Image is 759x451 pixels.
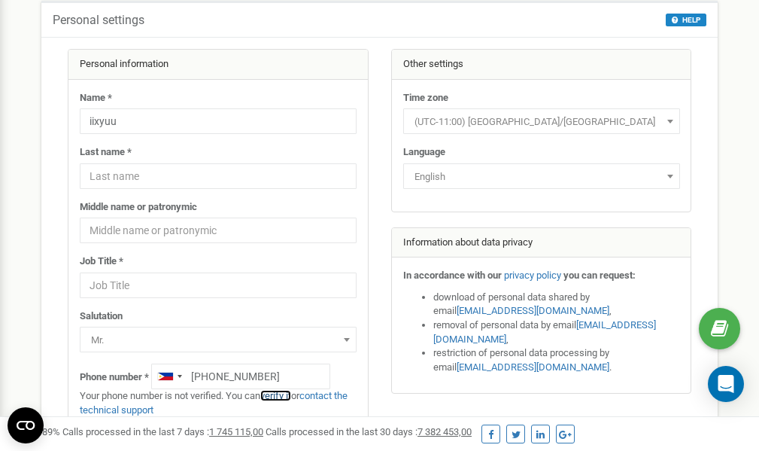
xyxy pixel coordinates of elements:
[80,91,112,105] label: Name *
[62,426,263,437] span: Calls processed in the last 7 days :
[80,254,123,269] label: Job Title *
[8,407,44,443] button: Open CMP widget
[392,228,691,258] div: Information about data privacy
[392,50,691,80] div: Other settings
[417,426,472,437] u: 7 382 453,00
[260,390,291,401] a: verify it
[403,91,448,105] label: Time zone
[80,389,357,417] p: Your phone number is not verified. You can or
[80,370,149,385] label: Phone number *
[80,108,357,134] input: Name
[68,50,368,80] div: Personal information
[433,319,656,345] a: [EMAIL_ADDRESS][DOMAIN_NAME]
[80,200,197,215] label: Middle name or patronymic
[408,111,675,133] span: (UTC-11:00) Pacific/Midway
[708,366,744,402] div: Open Intercom Messenger
[403,108,680,134] span: (UTC-11:00) Pacific/Midway
[563,270,636,281] strong: you can request:
[151,364,330,389] input: +1-800-555-55-55
[85,330,351,351] span: Mr.
[433,318,680,346] li: removal of personal data by email ,
[433,346,680,374] li: restriction of personal data processing by email .
[80,327,357,352] span: Mr.
[80,309,123,324] label: Salutation
[457,305,609,316] a: [EMAIL_ADDRESS][DOMAIN_NAME]
[80,163,357,189] input: Last name
[266,426,472,437] span: Calls processed in the last 30 days :
[457,361,609,373] a: [EMAIL_ADDRESS][DOMAIN_NAME]
[403,270,502,281] strong: In accordance with our
[80,390,348,416] a: contact the technical support
[80,273,357,298] input: Job Title
[433,291,680,318] li: download of personal data shared by email ,
[53,14,144,27] h5: Personal settings
[403,163,680,189] span: English
[209,426,263,437] u: 1 745 115,00
[80,218,357,243] input: Middle name or patronymic
[152,364,187,389] div: Telephone country code
[504,270,561,281] a: privacy policy
[80,145,132,160] label: Last name *
[666,14,706,26] button: HELP
[408,166,675,187] span: English
[403,145,445,160] label: Language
